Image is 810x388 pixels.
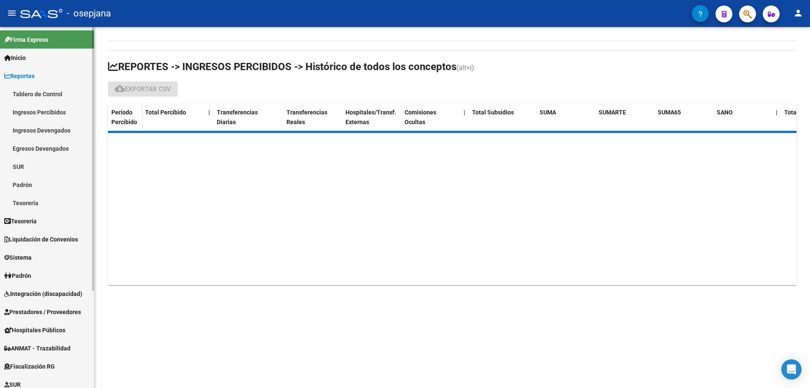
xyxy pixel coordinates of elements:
[4,235,78,244] span: Liquidación de Convenios
[111,109,137,125] span: Período Percibido
[283,103,342,139] datatable-header-cell: Transferencias Reales
[4,271,31,280] span: Padrón
[4,344,70,353] span: ANMAT - Trazabilidad
[456,64,474,72] span: (alt+i)
[469,103,528,139] datatable-header-cell: Total Subsidios
[217,109,258,125] span: Transferencias Diarias
[599,109,626,116] span: SUMARTE
[405,109,436,125] span: Comisiones Ocultas
[654,103,713,139] datatable-header-cell: SUMA65
[772,103,781,139] datatable-header-cell: |
[776,109,778,116] span: |
[108,61,456,73] span: REPORTES -> INGRESOS PERCIBIDOS -> Histórico de todos los conceptos
[472,109,514,116] span: Total Subsidios
[4,289,82,298] span: Integración (discapacidad)
[145,109,186,116] span: Total Percibido
[4,326,65,335] span: Hospitales Públicos
[717,109,733,116] span: SANO
[4,362,55,371] span: Fiscalización RG
[4,217,37,226] span: Tesorería
[658,109,681,116] span: SUMA65
[781,359,802,380] div: Open Intercom Messenger
[536,103,595,139] datatable-header-cell: SUMA
[4,71,35,81] span: Reportes
[286,109,327,125] span: Transferencias Reales
[540,109,556,116] span: SUMA
[115,84,125,94] mat-icon: cloud_download
[7,8,17,18] mat-icon: menu
[793,8,803,18] mat-icon: person
[142,103,205,139] datatable-header-cell: Total Percibido
[4,253,32,262] span: Sistema
[464,109,465,116] span: |
[4,307,81,317] span: Prestadores / Proveedores
[108,103,142,139] datatable-header-cell: Período Percibido
[460,103,469,139] datatable-header-cell: |
[208,109,210,116] span: |
[205,103,213,139] datatable-header-cell: |
[401,103,460,139] datatable-header-cell: Comisiones Ocultas
[346,109,396,125] span: Hospitales/Transf. Externas
[342,103,401,139] datatable-header-cell: Hospitales/Transf. Externas
[108,81,178,97] button: Exportar CSV
[595,103,654,139] datatable-header-cell: SUMARTE
[67,4,111,23] span: - osepjana
[4,53,26,62] span: Inicio
[4,35,48,44] span: Firma Express
[213,103,273,139] datatable-header-cell: Transferencias Diarias
[115,85,171,93] span: Exportar CSV
[713,103,772,139] datatable-header-cell: SANO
